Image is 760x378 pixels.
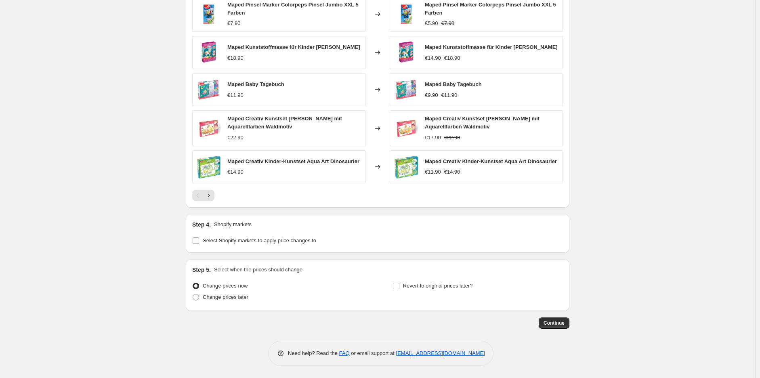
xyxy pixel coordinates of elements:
[425,44,558,50] span: Maped Kunststoffmasse für Kinder [PERSON_NAME]
[227,91,244,99] div: €11.90
[425,91,438,99] div: €9.90
[227,81,284,87] span: Maped Baby Tagebuch
[394,116,418,141] img: 1_3f4d53e4-b9c2-4c4c-be12-ce495e8f77c3_80x.jpg
[203,283,248,289] span: Change prices now
[288,350,339,356] span: Need help? Read the
[394,2,418,26] img: image_975_4_5637523673_80x.jpg
[197,78,221,102] img: Beztytulu_42x42cm_13_c5e0f844-b176-4a07-a678-207f3ade91ff_80x.png
[214,266,302,274] p: Select when the prices should change
[403,283,473,289] span: Revert to original prices later?
[197,155,221,179] img: 1_40d71a8f-c2de-4c66-9e54-fcdb100ecf71_80x.jpg
[227,158,359,164] span: Maped Creativ Kinder-Kunstset Aqua Art Dinosaurier
[544,320,565,326] span: Continue
[425,115,540,130] span: Maped Creativ Kunstset [PERSON_NAME] mit Aquarellfarben Waldmotiv
[444,54,460,62] strike: €18.90
[203,237,316,244] span: Select Shopify markets to apply price changes to
[394,155,418,179] img: 1_40d71a8f-c2de-4c66-9e54-fcdb100ecf71_80x.jpg
[394,78,418,102] img: Beztytulu_42x42cm_13_c5e0f844-b176-4a07-a678-207f3ade91ff_80x.png
[227,168,244,176] div: €14.90
[192,266,211,274] h2: Step 5.
[227,19,241,27] div: €7.90
[425,2,556,16] span: Maped Pinsel Marker Colorpeps Pinsel Jumbo XXL 5 Farben
[441,91,458,99] strike: €11.90
[444,168,460,176] strike: €14.90
[227,134,244,142] div: €22.90
[214,220,252,229] p: Shopify markets
[394,40,418,65] img: Beztytulu_42x42cm_9_5a9392ef-b1b3-4a0b-9f3d-b51be359b4c0_80x.png
[192,220,211,229] h2: Step 4.
[192,190,214,201] nav: Pagination
[350,350,396,356] span: or email support at
[227,54,244,62] div: €18.90
[227,115,342,130] span: Maped Creativ Kunstset [PERSON_NAME] mit Aquarellfarben Waldmotiv
[444,134,460,142] strike: €22.90
[425,168,441,176] div: €11.90
[197,2,221,26] img: image_975_4_5637523673_80x.jpg
[339,350,350,356] a: FAQ
[197,40,221,65] img: Beztytulu_42x42cm_9_5a9392ef-b1b3-4a0b-9f3d-b51be359b4c0_80x.png
[441,19,455,27] strike: €7.90
[425,81,482,87] span: Maped Baby Tagebuch
[197,116,221,141] img: 1_3f4d53e4-b9c2-4c4c-be12-ce495e8f77c3_80x.jpg
[425,54,441,62] div: €14.90
[227,44,360,50] span: Maped Kunststoffmasse für Kinder [PERSON_NAME]
[203,190,214,201] button: Next
[425,134,441,142] div: €17.90
[227,2,359,16] span: Maped Pinsel Marker Colorpeps Pinsel Jumbo XXL 5 Farben
[396,350,485,356] a: [EMAIL_ADDRESS][DOMAIN_NAME]
[539,317,569,329] button: Continue
[425,158,557,164] span: Maped Creativ Kinder-Kunstset Aqua Art Dinosaurier
[203,294,248,300] span: Change prices later
[425,19,438,27] div: €5.90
